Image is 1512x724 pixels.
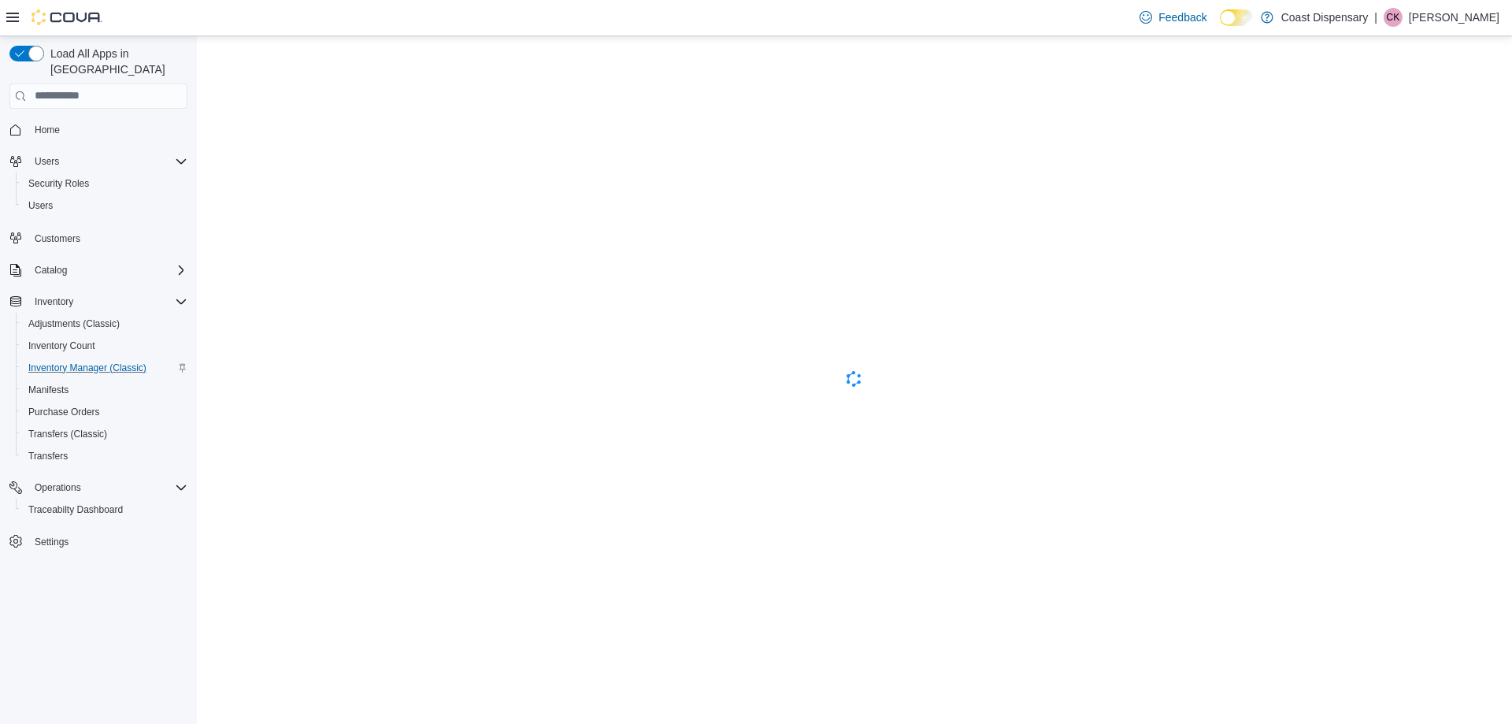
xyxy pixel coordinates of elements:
[28,533,75,551] a: Settings
[16,313,194,335] button: Adjustments (Classic)
[35,536,69,548] span: Settings
[16,445,194,467] button: Transfers
[28,532,187,551] span: Settings
[3,118,194,141] button: Home
[28,152,65,171] button: Users
[22,336,187,355] span: Inventory Count
[3,291,194,313] button: Inventory
[28,292,80,311] button: Inventory
[28,406,100,418] span: Purchase Orders
[1374,8,1377,27] p: |
[28,384,69,396] span: Manifests
[22,336,102,355] a: Inventory Count
[1133,2,1213,33] a: Feedback
[28,261,187,280] span: Catalog
[3,226,194,249] button: Customers
[22,358,187,377] span: Inventory Manager (Classic)
[16,357,194,379] button: Inventory Manager (Classic)
[16,195,194,217] button: Users
[28,120,187,139] span: Home
[28,152,187,171] span: Users
[1387,8,1400,27] span: CK
[16,401,194,423] button: Purchase Orders
[22,196,187,215] span: Users
[22,500,187,519] span: Traceabilty Dashboard
[1220,9,1253,26] input: Dark Mode
[28,450,68,462] span: Transfers
[16,173,194,195] button: Security Roles
[28,340,95,352] span: Inventory Count
[22,381,187,399] span: Manifests
[28,228,187,247] span: Customers
[1384,8,1403,27] div: Charles Keenum
[35,232,80,245] span: Customers
[22,403,106,421] a: Purchase Orders
[28,261,73,280] button: Catalog
[28,121,66,139] a: Home
[22,447,74,466] a: Transfers
[1158,9,1206,25] span: Feedback
[3,259,194,281] button: Catalog
[22,358,153,377] a: Inventory Manager (Classic)
[22,403,187,421] span: Purchase Orders
[16,499,194,521] button: Traceabilty Dashboard
[22,381,75,399] a: Manifests
[22,425,187,444] span: Transfers (Classic)
[22,500,129,519] a: Traceabilty Dashboard
[31,9,102,25] img: Cova
[3,477,194,499] button: Operations
[22,196,59,215] a: Users
[28,478,187,497] span: Operations
[28,177,89,190] span: Security Roles
[22,174,95,193] a: Security Roles
[28,199,53,212] span: Users
[22,447,187,466] span: Transfers
[35,481,81,494] span: Operations
[28,292,187,311] span: Inventory
[3,150,194,173] button: Users
[22,425,113,444] a: Transfers (Classic)
[35,295,73,308] span: Inventory
[3,530,194,553] button: Settings
[35,155,59,168] span: Users
[9,112,187,594] nav: Complex example
[28,428,107,440] span: Transfers (Classic)
[16,335,194,357] button: Inventory Count
[22,174,187,193] span: Security Roles
[22,314,126,333] a: Adjustments (Classic)
[16,379,194,401] button: Manifests
[35,264,67,277] span: Catalog
[1409,8,1499,27] p: [PERSON_NAME]
[16,423,194,445] button: Transfers (Classic)
[22,314,187,333] span: Adjustments (Classic)
[1281,8,1369,27] p: Coast Dispensary
[44,46,187,77] span: Load All Apps in [GEOGRAPHIC_DATA]
[28,503,123,516] span: Traceabilty Dashboard
[35,124,60,136] span: Home
[28,478,87,497] button: Operations
[28,317,120,330] span: Adjustments (Classic)
[28,229,87,248] a: Customers
[28,362,146,374] span: Inventory Manager (Classic)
